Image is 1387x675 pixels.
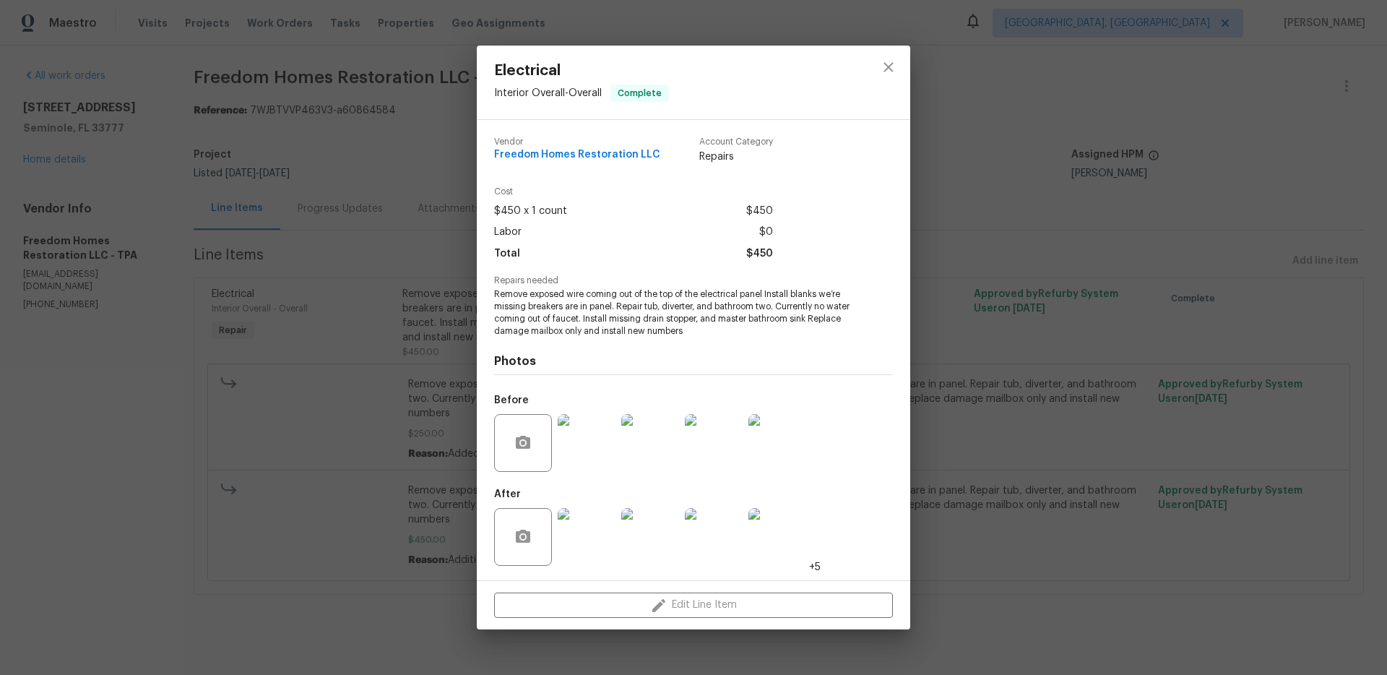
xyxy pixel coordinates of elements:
span: Complete [612,86,667,100]
span: Freedom Homes Restoration LLC [494,150,660,160]
span: Repairs [699,150,773,164]
h5: After [494,489,521,499]
button: close [871,50,906,85]
span: $450 [746,201,773,222]
span: Total [494,244,520,265]
span: +5 [809,560,821,575]
span: Remove exposed wire coming out of the top of the electrical panel Install blanks we’re missing br... [494,288,853,337]
span: Vendor [494,137,660,147]
span: $450 x 1 count [494,201,567,222]
span: Labor [494,222,522,243]
span: Electrical [494,63,669,79]
span: $0 [759,222,773,243]
span: Account Category [699,137,773,147]
h4: Photos [494,354,893,369]
span: Interior Overall - Overall [494,88,602,98]
h5: Before [494,395,529,405]
span: Cost [494,187,773,197]
span: $450 [746,244,773,265]
span: Repairs needed [494,276,893,285]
